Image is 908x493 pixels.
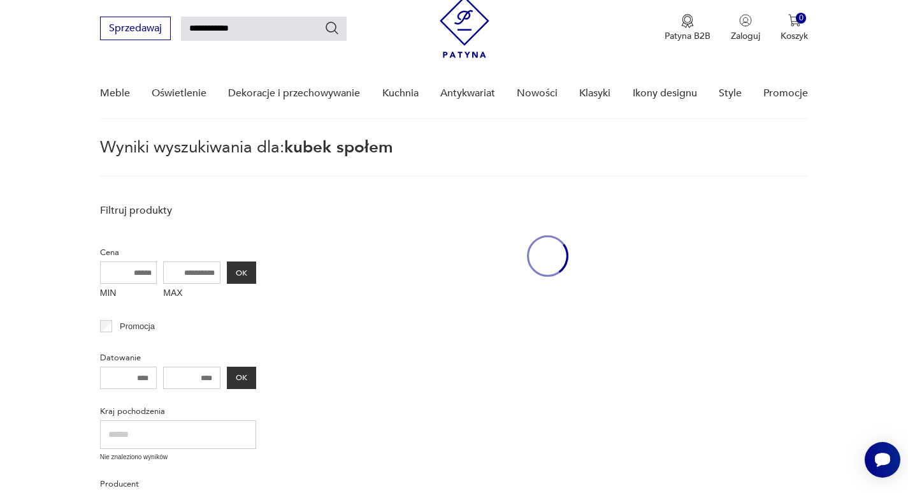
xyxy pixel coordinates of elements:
button: OK [227,261,256,284]
div: oval-loading [527,197,568,315]
button: Patyna B2B [665,14,710,42]
img: Ikona medalu [681,14,694,28]
label: MIN [100,284,157,304]
p: Zaloguj [731,30,760,42]
a: Kuchnia [382,69,419,118]
button: Zaloguj [731,14,760,42]
a: Dekoracje i przechowywanie [228,69,360,118]
p: Datowanie [100,351,256,365]
button: 0Koszyk [781,14,808,42]
span: kubek społem [284,136,393,159]
p: Koszyk [781,30,808,42]
button: Szukaj [324,20,340,36]
label: MAX [163,284,220,304]
a: Sprzedawaj [100,25,171,34]
p: Promocja [120,320,155,334]
p: Filtruj produkty [100,203,256,217]
button: OK [227,367,256,389]
a: Ikony designu [633,69,697,118]
button: Sprzedawaj [100,17,171,40]
a: Promocje [763,69,808,118]
div: 0 [796,13,807,24]
a: Klasyki [579,69,610,118]
a: Nowości [517,69,558,118]
a: Ikona medaluPatyna B2B [665,14,710,42]
img: Ikona koszyka [788,14,801,27]
p: Kraj pochodzenia [100,404,256,418]
p: Nie znaleziono wyników [100,452,256,462]
p: Cena [100,246,256,260]
a: Style [719,69,742,118]
p: Patyna B2B [665,30,710,42]
p: Wyniki wyszukiwania dla: [100,140,809,177]
a: Oświetlenie [152,69,206,118]
img: Ikonka użytkownika [739,14,752,27]
a: Antykwariat [440,69,495,118]
p: Producent [100,477,256,491]
iframe: Smartsupp widget button [865,442,900,478]
a: Meble [100,69,130,118]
